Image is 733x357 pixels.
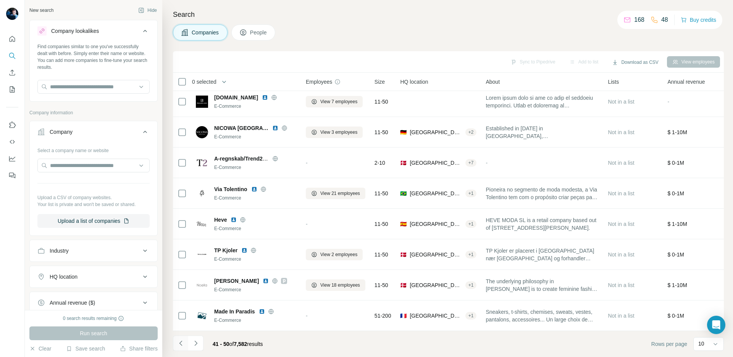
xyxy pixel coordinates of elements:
img: Logo of TP Kjoler [196,253,208,255]
button: Navigate to previous page [173,336,188,351]
span: View 18 employees [320,282,360,289]
button: View 3 employees [306,127,363,138]
div: + 1 [465,190,477,197]
div: + 2 [465,129,477,136]
div: Select a company name or website [37,144,150,154]
button: View 2 employees [306,249,363,260]
span: 11-50 [375,190,388,197]
p: 10 [698,340,704,347]
span: 2-10 [375,159,385,167]
span: View 7 employees [320,98,357,105]
div: E-Commerce [214,103,297,110]
button: Save search [66,345,105,352]
span: $ 0-1M [667,160,684,166]
span: TP Kjoler er placeret i [GEOGRAPHIC_DATA] nær [GEOGRAPHIC_DATA] og forhandler festkjoler og brude... [486,247,599,262]
button: Feedback [6,169,18,182]
span: 51-200 [375,312,391,320]
div: E-Commerce [214,133,297,140]
button: Dashboard [6,152,18,166]
button: My lists [6,83,18,96]
span: HQ location [400,78,428,86]
div: Find companies similar to one you've successfully dealt with before. Simply enter their name or w... [37,43,150,71]
span: Annual revenue [667,78,705,86]
span: The underlying philosophy in [PERSON_NAME] is to create feminine fashion designs, that are consis... [486,277,599,293]
span: - [306,160,308,166]
span: TP Kjoler [214,247,237,254]
button: Industry [30,242,157,260]
div: E-Commerce [214,256,297,263]
span: - [486,160,488,166]
span: Size [375,78,385,86]
div: E-Commerce [214,317,297,324]
img: LinkedIn logo [272,125,278,131]
button: Clear [29,345,51,352]
span: 🇪🇸 [400,220,407,228]
span: 11-50 [375,220,388,228]
span: [DOMAIN_NAME] [214,94,258,101]
span: [GEOGRAPHIC_DATA] [410,312,462,320]
div: Annual revenue ($) [50,299,95,307]
img: LinkedIn logo [231,217,237,223]
span: [GEOGRAPHIC_DATA], [GEOGRAPHIC_DATA] [410,159,462,167]
span: 11-50 [375,98,388,105]
img: Logo of Made In Paradis [196,310,208,322]
span: View 2 employees [320,251,357,258]
span: 🇩🇰 [400,251,407,258]
span: 🇩🇰 [400,281,407,289]
span: of [229,341,234,347]
span: 🇩🇪 [400,128,407,136]
span: NICOWA [GEOGRAPHIC_DATA] [214,124,268,132]
h4: Search [173,9,724,20]
button: Use Surfe on LinkedIn [6,118,18,132]
span: $ 0-1M [667,190,684,196]
img: Avatar [6,8,18,20]
img: LinkedIn logo [263,278,269,284]
span: People [250,29,268,36]
span: Companies [192,29,220,36]
span: $ 1-10M [667,282,687,288]
span: Via Tolentino [214,185,247,193]
p: Your list is private and won't be saved or shared. [37,201,150,208]
span: About [486,78,500,86]
span: Lorem ipsum dolo si ame co adip el seddoeiu temporinci. Utlab et doloremag al enimadminimve qu no... [486,94,599,109]
img: Logo of A-regnskab/Trend2 v/Tina Olesen [196,157,208,169]
span: Not in a list [608,252,634,258]
button: View 7 employees [306,96,363,107]
div: + 1 [465,251,477,258]
button: Search [6,49,18,63]
button: View 18 employees [306,279,365,291]
span: - [306,221,308,227]
img: Logo of Via Tolentino [196,187,208,200]
p: 168 [634,15,644,24]
button: Quick start [6,32,18,46]
button: Upload a list of companies [37,214,150,228]
span: 🇧🇷 [400,190,407,197]
span: $ 1-10M [667,221,687,227]
img: Logo of Noella [196,279,208,291]
button: Annual revenue ($) [30,294,157,312]
span: [PERSON_NAME] [214,277,259,285]
span: $ 0-1M [667,252,684,258]
div: E-Commerce [214,225,297,232]
span: Not in a list [608,313,634,319]
span: $ 1-10M [667,129,687,135]
button: HQ location [30,268,157,286]
span: HEVE MODA SL is a retail company based out of [STREET_ADDRESS][PERSON_NAME]. [486,216,599,232]
span: 41 - 50 [213,341,229,347]
button: Enrich CSV [6,66,18,80]
div: E-Commerce [214,195,297,201]
span: A-regnskab/Trend2 v/[PERSON_NAME] [214,156,313,162]
span: [GEOGRAPHIC_DATA] [410,190,462,197]
img: LinkedIn logo [262,94,268,101]
span: $ 0-1M [667,313,684,319]
div: New search [29,7,53,14]
div: + 1 [465,282,477,289]
button: Buy credits [681,15,716,25]
span: 🇩🇰 [400,159,407,167]
span: - [667,99,669,105]
span: [GEOGRAPHIC_DATA], [GEOGRAPHIC_DATA] [410,220,462,228]
span: 11-50 [375,281,388,289]
p: Company information [29,109,158,116]
button: Navigate to next page [188,336,203,351]
span: Employees [306,78,332,86]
